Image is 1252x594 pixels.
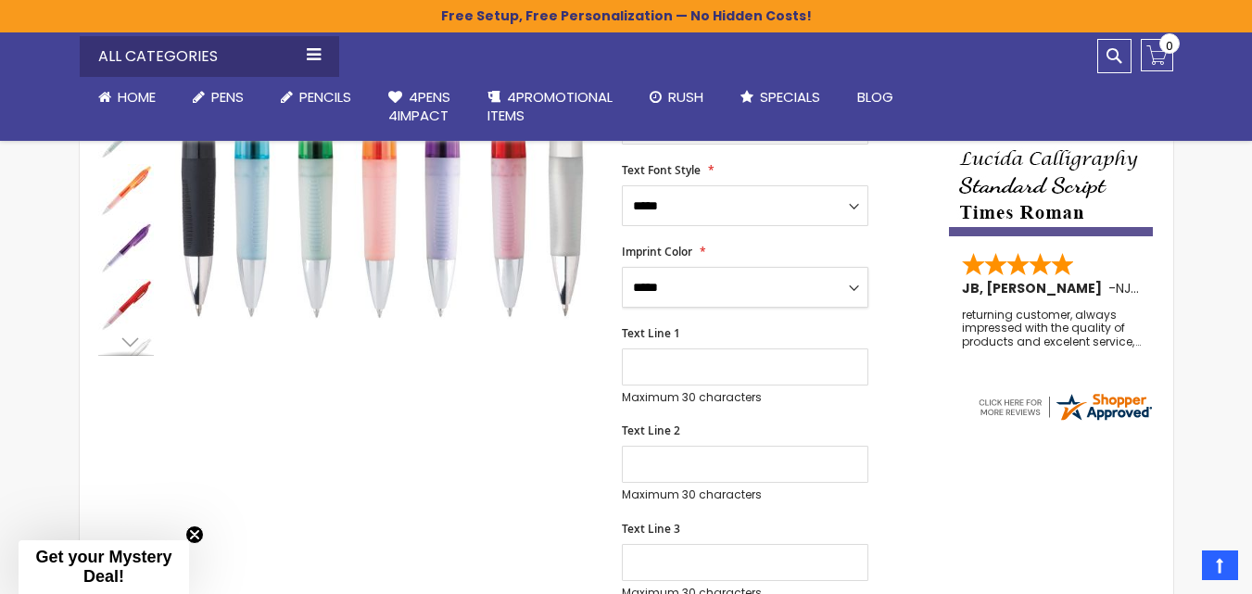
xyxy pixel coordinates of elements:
[98,328,154,356] div: Next
[976,390,1154,423] img: 4pens.com widget logo
[469,77,631,137] a: 4PROMOTIONALITEMS
[949,57,1153,236] img: font-personalization-examples
[962,279,1108,297] span: JB, [PERSON_NAME]
[299,87,351,107] span: Pencils
[262,77,370,118] a: Pencils
[722,77,839,118] a: Specials
[962,309,1142,348] div: returning customer, always impressed with the quality of products and excelent service, will retu...
[668,87,703,107] span: Rush
[388,87,450,125] span: 4Pens 4impact
[1099,544,1252,594] iframe: Google Customer Reviews
[98,279,154,335] img: BIC® Intensity Clic Gel Pen
[622,487,868,502] p: Maximum 30 characters
[622,423,680,438] span: Text Line 2
[98,221,154,277] img: BIC® Intensity Clic Gel Pen
[19,540,189,594] div: Get your Mystery Deal!Close teaser
[370,77,469,137] a: 4Pens4impact
[118,87,156,107] span: Home
[1166,37,1173,55] span: 0
[631,77,722,118] a: Rush
[1116,279,1139,297] span: NJ
[839,77,912,118] a: Blog
[622,244,692,259] span: Imprint Color
[211,87,244,107] span: Pens
[760,87,820,107] span: Specials
[487,87,613,125] span: 4PROMOTIONAL ITEMS
[622,325,680,341] span: Text Line 1
[185,525,204,544] button: Close teaser
[174,77,262,118] a: Pens
[622,521,680,537] span: Text Line 3
[98,220,156,277] div: BIC® Intensity Clic Gel Pen
[80,77,174,118] a: Home
[98,162,156,220] div: BIC® Intensity Clic Gel Pen
[857,87,893,107] span: Blog
[35,548,171,586] span: Get your Mystery Deal!
[976,411,1154,427] a: 4pens.com certificate URL
[98,164,154,220] img: BIC® Intensity Clic Gel Pen
[80,36,339,77] div: All Categories
[622,390,868,405] p: Maximum 30 characters
[1141,39,1173,71] a: 0
[622,162,701,178] span: Text Font Style
[98,277,156,335] div: BIC® Intensity Clic Gel Pen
